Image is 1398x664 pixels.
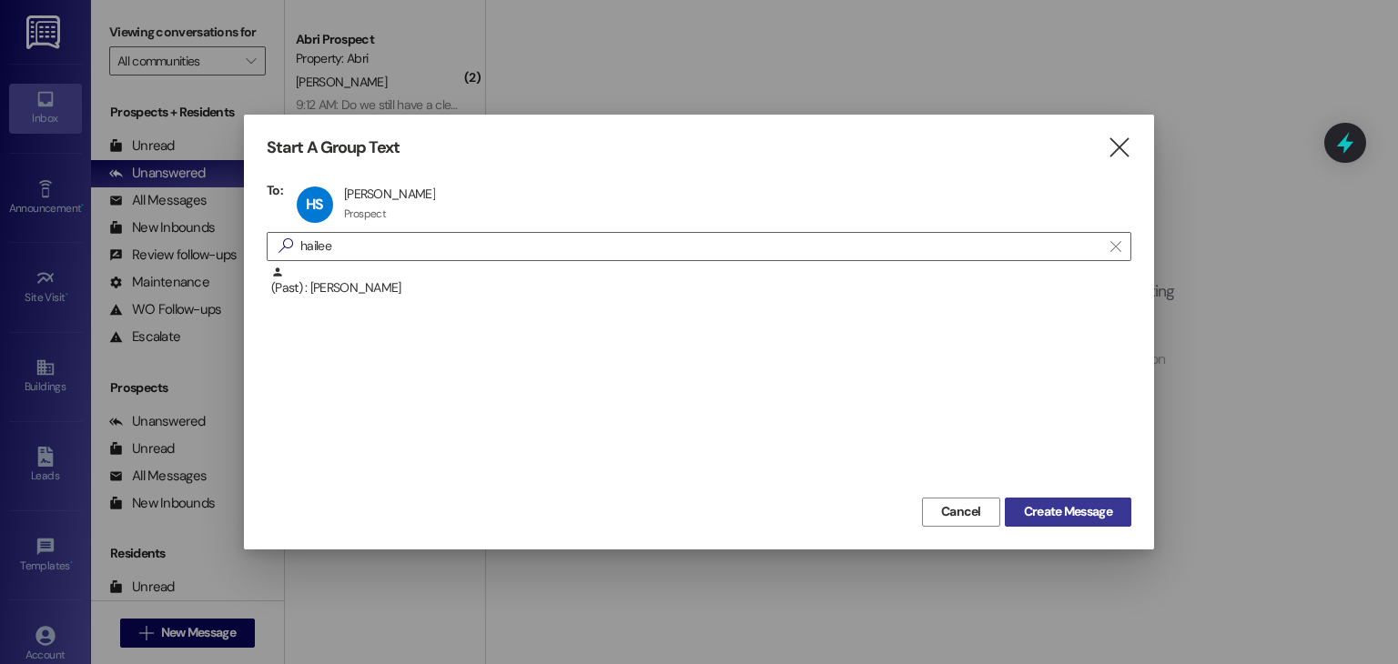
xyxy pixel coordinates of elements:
button: Create Message [1005,498,1131,527]
div: Prospect [344,206,386,221]
h3: Start A Group Text [267,137,400,158]
i:  [1107,138,1131,157]
input: Search for any contact or apartment [300,234,1101,259]
h3: To: [267,182,283,198]
button: Cancel [922,498,1000,527]
div: (Past) : [PERSON_NAME] [267,266,1131,311]
div: [PERSON_NAME] [344,186,435,202]
span: HS [306,195,323,214]
span: Create Message [1024,502,1112,521]
span: Cancel [941,502,981,521]
i:  [271,236,300,256]
div: (Past) : [PERSON_NAME] [271,266,1131,297]
button: Clear text [1101,233,1130,260]
i:  [1110,239,1120,254]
